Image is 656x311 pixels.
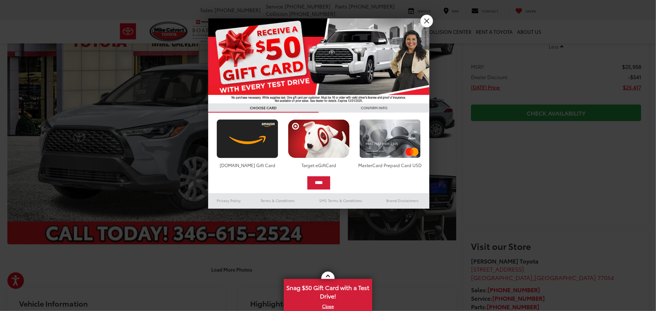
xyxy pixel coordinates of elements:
img: amazoncard.png [215,119,280,158]
h3: CHOOSE CARD [208,103,319,113]
img: 55838_top_625864.jpg [208,18,429,103]
div: [DOMAIN_NAME] Gift Card [215,162,280,168]
a: Brand Disclaimers [376,196,429,205]
div: MasterCard Prepaid Card USD [357,162,423,168]
img: targetcard.png [286,119,351,158]
h3: CONFIRM INFO [319,103,429,113]
span: Snag $50 Gift Card with a Test Drive! [285,280,371,302]
a: Terms & Conditions [250,196,306,205]
img: mastercard.png [357,119,423,158]
a: Privacy Policy [208,196,250,205]
div: Target eGiftCard [286,162,351,168]
a: SMS Terms & Conditions [306,196,376,205]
